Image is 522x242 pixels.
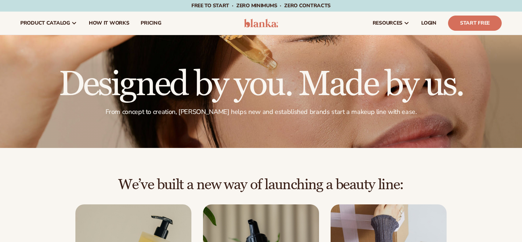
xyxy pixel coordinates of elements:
h2: We’ve built a new way of launching a beauty line: [20,177,502,193]
img: logo [244,19,278,27]
a: resources [367,12,415,35]
a: LOGIN [415,12,442,35]
span: product catalog [20,20,70,26]
span: pricing [141,20,161,26]
a: product catalog [14,12,83,35]
a: How It Works [83,12,135,35]
span: Free to start · ZERO minimums · ZERO contracts [191,2,331,9]
span: LOGIN [421,20,436,26]
span: How It Works [89,20,129,26]
a: pricing [135,12,167,35]
a: Start Free [448,16,502,31]
span: resources [373,20,402,26]
h1: Designed by you. Made by us. [20,67,502,102]
p: From concept to creation, [PERSON_NAME] helps new and established brands start a makeup line with... [20,108,502,116]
